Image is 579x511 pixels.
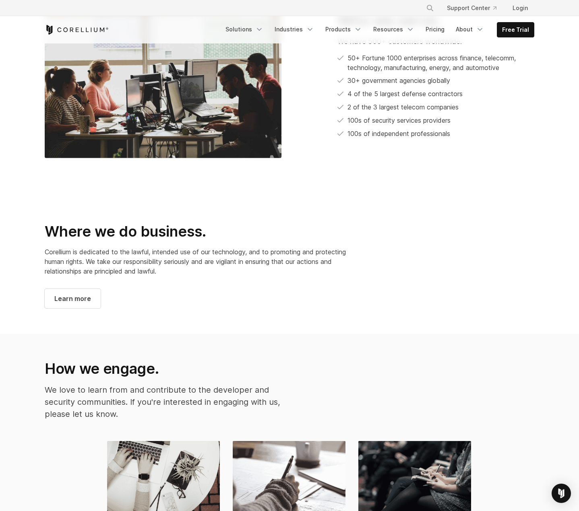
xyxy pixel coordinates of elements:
[337,102,534,112] li: 2 of the 3 largest telecom companies
[440,1,503,15] a: Support Center
[45,384,281,420] p: We love to learn from and contribute to the developer and security communities. If you're interes...
[221,22,268,37] a: Solutions
[107,441,220,511] img: Contact Us
[552,484,571,503] div: Open Intercom Messenger
[45,248,346,275] span: Corellium is dedicated to the lawful, intended use of our technology, and to promoting and protec...
[337,89,534,99] li: 4 of the 5 largest defense contractors
[506,1,534,15] a: Login
[45,223,367,241] h2: Where we do business.
[423,1,437,15] button: Search
[421,22,449,37] a: Pricing
[54,294,91,303] span: Learn more
[233,441,345,511] img: Contributor Program
[45,360,281,377] h2: How we engage.
[416,1,534,15] div: Navigation Menu
[497,23,534,37] a: Free Trial
[270,22,319,37] a: Industries
[368,22,419,37] a: Resources
[337,129,534,139] li: 100s of independent professionals
[221,22,534,37] div: Navigation Menu
[451,22,489,37] a: About
[45,289,101,308] a: Learn more
[337,115,534,126] li: 100s of security services providers
[321,22,367,37] a: Products
[337,76,534,86] li: 30+ government agencies globally
[337,53,534,72] li: 50+ Fortune 1000 enterprises across finance, telecomm, technology, manufacturing, energy, and aut...
[45,25,109,35] a: Corellium Home
[358,441,471,511] img: Press Inquiry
